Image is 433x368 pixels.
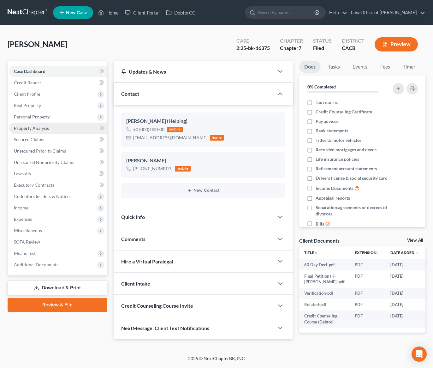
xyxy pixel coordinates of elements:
span: Executory Contracts [14,182,54,188]
span: Miscellaneous [14,228,42,233]
div: mobile [175,166,191,172]
span: Comments [121,236,145,242]
span: 7 [299,45,301,51]
td: Final Petition (K- [PERSON_NAME]).pdf [299,270,350,288]
div: Filed [313,45,332,52]
span: Income Documents [316,185,353,191]
span: Credit Report [14,80,41,85]
a: Timer [398,61,420,73]
div: [PHONE_NUMBER] [133,166,172,172]
span: Client Intake [121,281,150,287]
td: Related-pdf [299,299,350,311]
div: +0 (000) 000-00 [133,126,164,133]
a: Case Dashboard [9,66,107,77]
div: Case [236,37,270,45]
div: Updates & News [121,68,266,75]
span: Expenses [14,216,32,222]
span: Income [14,205,28,210]
span: Lawsuits [14,171,31,176]
span: Life insurance policies [316,156,359,162]
td: [DATE] [385,311,424,328]
span: Case Dashboard [14,69,45,74]
a: Review & File [8,298,107,312]
span: New Case [66,10,87,15]
div: Chapter [280,45,303,52]
span: Bills [316,221,324,227]
div: District [342,37,365,45]
i: unfold_more [377,251,380,255]
span: Appraisal reports [316,195,350,201]
a: Docs [299,61,321,73]
span: Tax returns [316,99,338,106]
div: home [210,135,224,141]
a: Client Portal [122,7,163,18]
a: Fees [375,61,395,73]
a: DebtorCC [163,7,199,18]
a: Lawsuits [9,168,107,179]
td: Credit Counseling Course (Debtor) [299,311,350,328]
span: Separation agreements or decrees of divorces [316,204,389,217]
div: [PERSON_NAME] (Helping) [126,118,280,125]
span: Hire a Virtual Paralegal [121,258,173,264]
span: Means Test [14,250,36,256]
span: Personal Property [14,114,50,119]
span: Real Property [14,103,41,108]
span: Credit Counseling Course Invite [121,303,193,309]
a: Unsecured Priority Claims [9,145,107,157]
div: [EMAIL_ADDRESS][DOMAIN_NAME] [133,135,207,141]
td: [DATE] [385,299,424,311]
a: View All [407,238,423,243]
span: Unsecured Priority Claims [14,148,66,154]
a: Property Analysis [9,123,107,134]
span: Titles to motor vehicles [316,137,361,143]
a: Secured Claims [9,134,107,145]
a: Tasks [323,61,345,73]
td: PDF [350,311,385,328]
a: Extensionunfold_more [355,250,380,255]
td: PDF [350,288,385,299]
a: Events [347,61,372,73]
a: SOFA Review [9,236,107,248]
a: Home [95,7,122,18]
td: PDF [350,270,385,288]
span: Property Analysis [14,125,49,131]
span: Unsecured Nonpriority Claims [14,160,74,165]
span: Retirement account statements [316,166,377,172]
i: expand_more [415,251,419,255]
td: PDF [350,259,385,270]
a: Credit Report [9,77,107,88]
span: Client Profile [14,91,40,97]
button: Preview [375,37,418,51]
a: Date Added expand_more [390,250,419,255]
a: Help [326,7,347,18]
span: Quick Info [121,214,145,220]
td: [DATE] [385,259,424,270]
a: Unsecured Nonpriority Claims [9,157,107,168]
a: Download & Print [8,281,107,295]
div: mobile [167,127,183,132]
input: Search by name... [258,7,315,18]
div: Status [313,37,332,45]
td: Verification-pdf [299,288,350,299]
td: PDF [350,299,385,311]
span: NextMessage: Client Text Notifications [121,325,209,331]
span: [PERSON_NAME] [8,39,67,49]
div: Client Documents [299,237,340,244]
strong: 0% Completed [307,84,336,89]
span: Drivers license & social security card [316,175,388,181]
span: Recorded mortgages and deeds [316,147,377,153]
span: SOFA Review [14,239,40,244]
button: New Contact [126,188,280,193]
span: Credit Counseling Certificate [316,109,372,115]
a: Executory Contracts [9,179,107,191]
span: Additional Documents [14,262,58,267]
td: [DATE] [385,270,424,288]
span: Secured Claims [14,137,44,142]
div: Open Intercom Messenger [412,347,427,362]
span: Pay advices [316,118,338,124]
span: Codebtors Insiders & Notices [14,194,71,199]
span: Bank statements [316,128,348,134]
div: 2025 © NextChapterBK, INC [37,355,396,367]
span: Contact [121,91,139,97]
div: [PERSON_NAME] [126,157,280,165]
